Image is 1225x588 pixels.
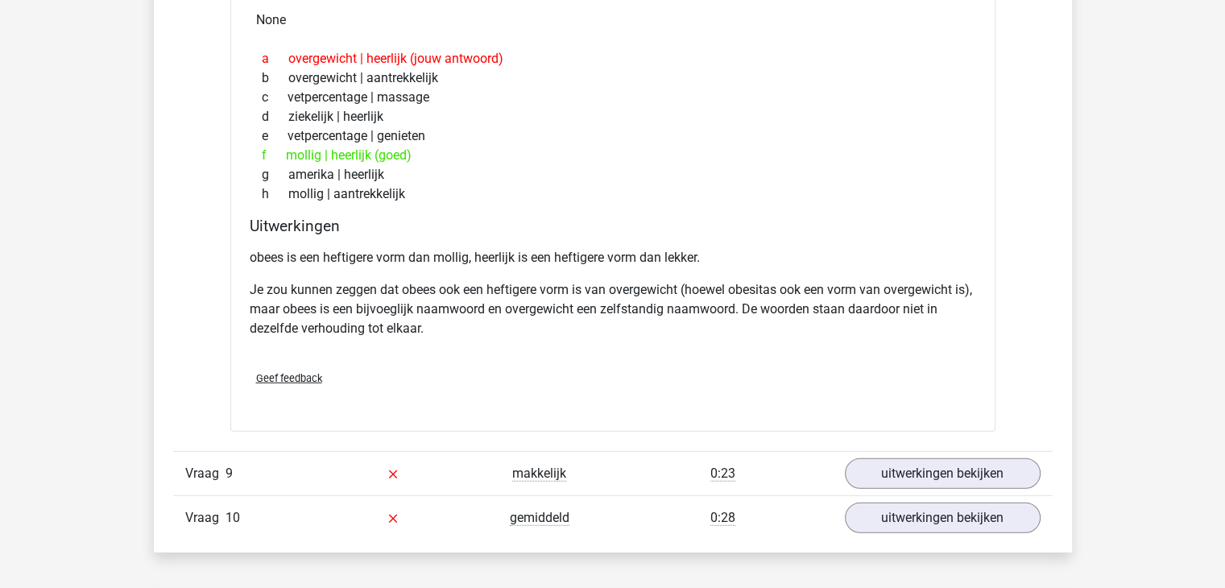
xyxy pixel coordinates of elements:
[250,146,976,165] div: mollig | heerlijk (goed)
[710,510,735,526] span: 0:28
[250,49,976,68] div: overgewicht | heerlijk (jouw antwoord)
[250,68,976,88] div: overgewicht | aantrekkelijk
[250,88,976,107] div: vetpercentage | massage
[185,464,226,483] span: Vraag
[250,165,976,184] div: amerika | heerlijk
[512,466,566,482] span: makkelijk
[262,88,288,107] span: c
[226,510,240,525] span: 10
[250,184,976,204] div: mollig | aantrekkelijk
[250,126,976,146] div: vetpercentage | genieten
[185,508,226,528] span: Vraag
[262,146,286,165] span: f
[262,107,288,126] span: d
[226,466,233,481] span: 9
[250,217,976,235] h4: Uitwerkingen
[845,503,1041,533] a: uitwerkingen bekijken
[710,466,735,482] span: 0:23
[250,107,976,126] div: ziekelijk | heerlijk
[250,248,976,267] p: obees is een heftigere vorm dan mollig, heerlijk is een heftigere vorm dan lekker.
[262,126,288,146] span: e
[845,458,1041,489] a: uitwerkingen bekijken
[262,49,288,68] span: a
[262,165,288,184] span: g
[262,68,288,88] span: b
[250,280,976,338] p: Je zou kunnen zeggen dat obees ook een heftigere vorm is van overgewicht (hoewel obesitas ook een...
[510,510,569,526] span: gemiddeld
[256,372,322,384] span: Geef feedback
[243,4,983,36] div: None
[262,184,288,204] span: h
